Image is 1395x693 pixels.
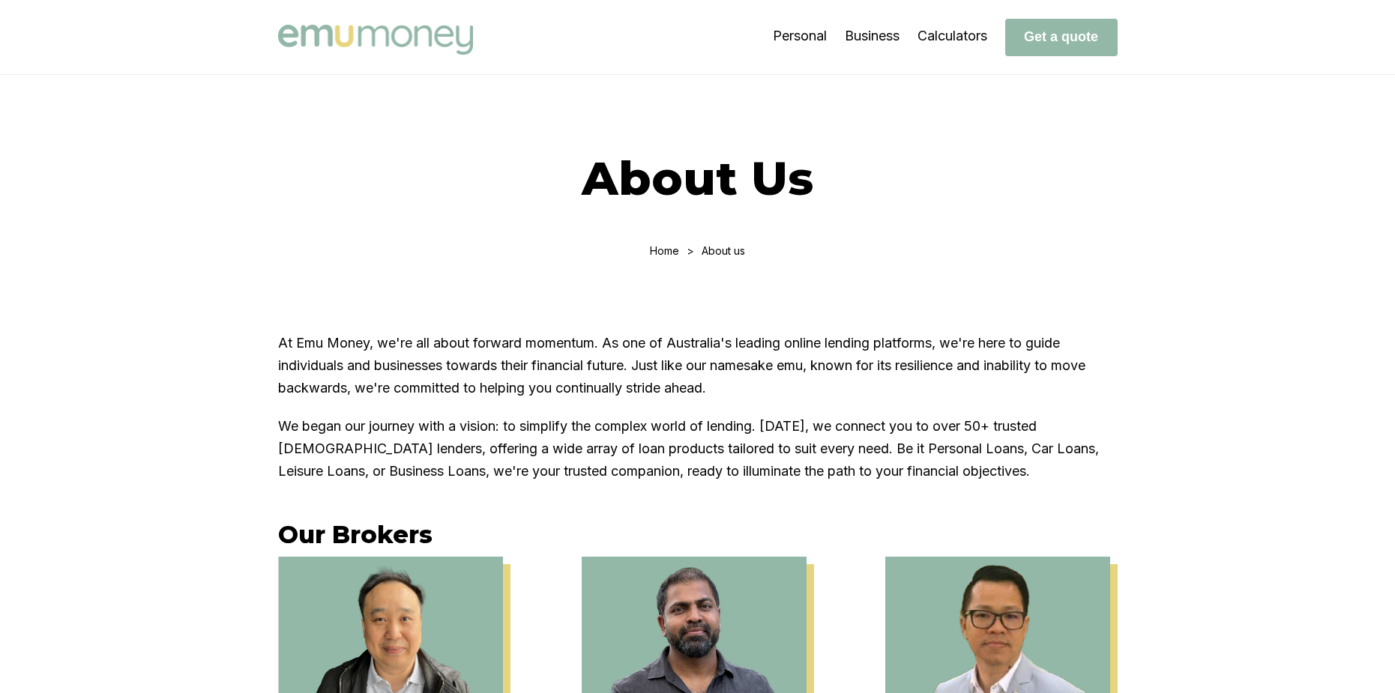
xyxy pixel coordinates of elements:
div: About us [702,244,745,257]
h1: About Us [278,150,1118,207]
p: At Emu Money, we're all about forward momentum. As one of Australia's leading online lending plat... [278,332,1118,399]
img: Emu Money logo [278,25,473,55]
a: Get a quote [1005,28,1118,44]
h3: Our Brokers [278,520,1118,549]
button: Get a quote [1005,19,1118,56]
div: > [687,244,694,257]
p: We began our journey with a vision: to simplify the complex world of lending. [DATE], we connect ... [278,415,1118,482]
a: Home [650,244,679,257]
